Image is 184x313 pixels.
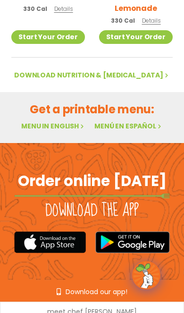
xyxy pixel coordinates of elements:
a: Start Your Order [11,30,85,44]
span: Details [54,5,73,13]
a: Menu in English [21,121,85,131]
a: Menú en español [94,121,163,131]
span: 330 Cal [111,17,134,25]
h2: Order online [DATE] [18,171,167,190]
img: appstore [14,230,86,254]
a: Start Your Order [99,30,173,44]
img: google_play [95,231,170,253]
a: Download our app! [57,288,127,295]
h2: Download the app [45,201,139,221]
span: Details [142,17,161,25]
span: Download our app! [66,288,127,295]
a: Download Nutrition & [MEDICAL_DATA] [14,70,170,80]
span: 330 Cal [23,5,47,13]
img: fork [14,194,170,198]
h2: Get a printable menu: [11,101,173,118]
img: wpChatIcon [133,262,159,288]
